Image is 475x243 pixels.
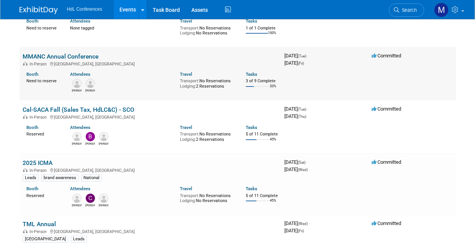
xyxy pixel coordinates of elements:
span: (Thu) [298,114,306,119]
span: In-Person [29,168,49,173]
span: - [309,220,310,226]
a: Tasks [246,18,257,24]
span: Lodging: [180,198,196,203]
span: - [307,159,308,165]
div: No Reservations 2 Reservations [180,130,234,142]
img: In-Person Event [23,168,28,172]
div: [GEOGRAPHIC_DATA] [23,236,68,243]
a: Tasks [246,72,257,77]
div: [GEOGRAPHIC_DATA], [GEOGRAPHIC_DATA] [23,114,278,120]
span: Transport: [180,26,199,31]
a: Booth [26,72,38,77]
div: 5 of 11 Complete [246,193,278,199]
div: No Reservations No Reservations [180,192,234,204]
img: Connor Duckworth [86,194,95,203]
a: 2025 ICMA [23,159,52,166]
a: Attendees [70,186,90,191]
div: Reserved [26,192,59,199]
span: (Wed) [298,222,308,226]
td: 100% [268,31,276,41]
div: 1 of 1 Complete [246,26,278,31]
span: (Sat) [298,160,305,165]
div: Andy Nickerson [72,203,82,207]
img: ExhibitDay [20,7,58,14]
span: Lodging: [180,31,196,36]
div: None tagged [70,24,174,31]
div: No Reservations 2 Reservations [180,77,234,89]
a: Booth [26,18,38,24]
a: Tasks [246,186,257,191]
td: 33% [270,84,276,95]
span: In-Person [29,62,49,67]
span: (Wed) [298,168,308,172]
td: 45% [270,199,276,209]
img: Melissa Heiselt [434,3,449,17]
span: [DATE] [284,159,308,165]
div: 3 of 9 Complete [246,78,278,84]
a: Travel [180,18,192,24]
div: Reserved [26,130,59,137]
div: brand awareness [41,175,78,181]
div: Bobby Young [85,141,95,146]
div: Janice Allen Jackson [99,203,108,207]
span: (Fri) [298,229,304,233]
span: (Fri) [298,61,304,65]
span: In-Person [29,229,49,234]
td: 45% [270,137,276,148]
img: Ken Nordhoff [72,79,82,88]
span: [DATE] [284,113,306,119]
span: (Tue) [298,54,306,58]
span: [DATE] [284,53,309,59]
div: Need to reserve [26,24,59,31]
span: Transport: [180,78,199,83]
div: National [81,175,102,181]
span: - [307,106,309,112]
a: Travel [180,125,192,130]
div: 5 of 11 Complete [246,132,278,137]
span: Committed [372,220,401,226]
span: [DATE] [284,166,308,172]
div: [GEOGRAPHIC_DATA], [GEOGRAPHIC_DATA] [23,60,278,67]
a: Cal-SACA Fall (Sales Tax, HdLC&C) - SCO [23,106,134,113]
span: In-Person [29,115,49,120]
img: Joan Michaels-Aguilar [99,132,108,141]
a: Attendees [70,72,90,77]
a: MMANC Annual Conference [23,53,98,60]
div: David Schey [72,141,82,146]
img: Janice Allen Jackson [99,194,108,203]
span: Committed [372,106,401,112]
div: No Reservations No Reservations [180,24,234,36]
span: HdL Conferences [67,7,102,12]
img: Connor Duckworth [86,79,95,88]
span: Lodging: [180,137,196,142]
img: Andy Nickerson [72,194,82,203]
img: In-Person Event [23,115,28,119]
div: [GEOGRAPHIC_DATA], [GEOGRAPHIC_DATA] [23,167,278,173]
span: - [307,53,309,59]
a: TML Annual [23,220,56,228]
img: David Schey [72,132,82,141]
div: Need to reserve [26,77,59,84]
a: Travel [180,186,192,191]
span: [DATE] [284,220,310,226]
span: Committed [372,159,401,165]
a: Booth [26,186,38,191]
span: [DATE] [284,60,304,66]
img: Bobby Young [86,132,95,141]
span: Search [399,7,417,13]
a: Attendees [70,18,90,24]
div: Leads [23,175,39,181]
img: In-Person Event [23,229,28,233]
a: Tasks [246,125,257,130]
span: Transport: [180,193,199,198]
a: Travel [180,72,192,77]
div: Connor Duckworth [85,88,95,93]
div: Ken Nordhoff [72,88,82,93]
div: Leads [71,236,87,243]
span: [DATE] [284,106,309,112]
span: Committed [372,53,401,59]
span: Transport: [180,132,199,137]
a: Booth [26,125,38,130]
a: Attendees [70,125,90,130]
span: (Tue) [298,107,306,111]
